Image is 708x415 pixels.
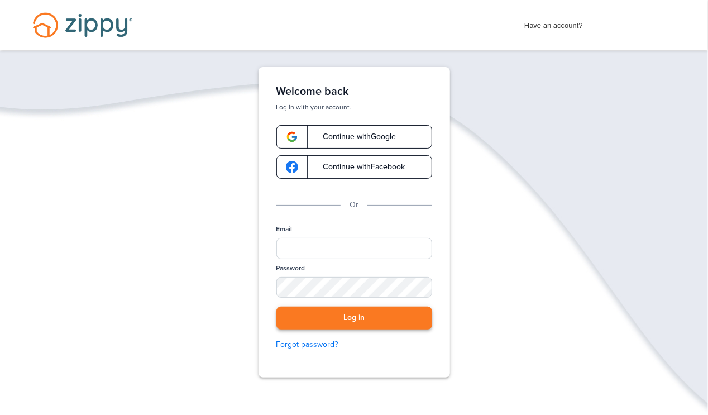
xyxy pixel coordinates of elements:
[276,155,432,179] a: google-logoContinue withFacebook
[286,161,298,173] img: google-logo
[276,277,432,298] input: Password
[312,133,396,141] span: Continue with Google
[276,338,432,351] a: Forgot password?
[276,238,432,259] input: Email
[286,131,298,143] img: google-logo
[276,307,432,330] button: Log in
[276,103,432,112] p: Log in with your account.
[276,225,293,234] label: Email
[524,14,583,32] span: Have an account?
[276,264,305,273] label: Password
[350,199,358,211] p: Or
[312,163,405,171] span: Continue with Facebook
[276,85,432,98] h1: Welcome back
[276,125,432,149] a: google-logoContinue withGoogle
